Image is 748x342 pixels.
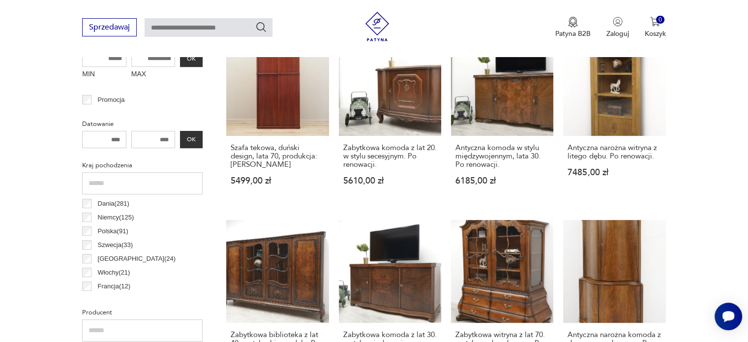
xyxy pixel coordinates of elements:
[231,144,324,169] h3: Szafa tekowa, duński design, lata 70, produkcja: [PERSON_NAME]
[82,18,137,36] button: Sprzedawaj
[455,177,549,185] p: 6185,00 zł
[98,94,125,105] p: Promocja
[362,12,392,41] img: Patyna - sklep z meblami i dekoracjami vintage
[82,119,203,129] p: Datowanie
[343,144,437,169] h3: Zabytkowa komoda z lat 20. w stylu secesyjnym. Po renowacji.
[343,177,437,185] p: 5610,00 zł
[451,33,553,204] a: Antyczna komoda w stylu międzywojennym, lata 30. Po renowacji.Antyczna komoda w stylu międzywojen...
[715,303,742,330] iframe: Smartsupp widget button
[98,198,129,209] p: Dania ( 281 )
[98,212,134,223] p: Niemcy ( 125 )
[568,168,661,177] p: 7485,00 zł
[455,144,549,169] h3: Antyczna komoda w stylu międzywojennym, lata 30. Po renowacji.
[82,25,137,31] a: Sprzedawaj
[555,17,591,38] a: Ikona medaluPatyna B2B
[555,17,591,38] button: Patyna B2B
[568,144,661,160] h3: Antyczna narożna witryna z litego dębu. Po renowacji.
[98,226,128,237] p: Polska ( 91 )
[82,307,203,318] p: Producent
[656,16,664,24] div: 0
[131,67,176,83] label: MAX
[231,177,324,185] p: 5499,00 zł
[98,240,133,250] p: Szwecja ( 33 )
[606,29,629,38] p: Zaloguj
[645,17,666,38] button: 0Koszyk
[98,281,131,292] p: Francja ( 12 )
[613,17,623,27] img: Ikonka użytkownika
[180,50,203,67] button: OK
[98,295,136,306] p: Norwegia ( 12 )
[82,67,126,83] label: MIN
[555,29,591,38] p: Patyna B2B
[98,253,176,264] p: [GEOGRAPHIC_DATA] ( 24 )
[226,33,329,204] a: Szafa tekowa, duński design, lata 70, produkcja: DaniaSzafa tekowa, duński design, lata 70, produ...
[180,131,203,148] button: OK
[339,33,441,204] a: Zabytkowa komoda z lat 20. w stylu secesyjnym. Po renowacji.Zabytkowa komoda z lat 20. w stylu se...
[645,29,666,38] p: Koszyk
[650,17,660,27] img: Ikona koszyka
[568,17,578,28] img: Ikona medalu
[98,267,130,278] p: Włochy ( 21 )
[82,160,203,171] p: Kraj pochodzenia
[606,17,629,38] button: Zaloguj
[563,33,665,204] a: Antyczna narożna witryna z litego dębu. Po renowacji.Antyczna narożna witryna z litego dębu. Po r...
[255,21,267,33] button: Szukaj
